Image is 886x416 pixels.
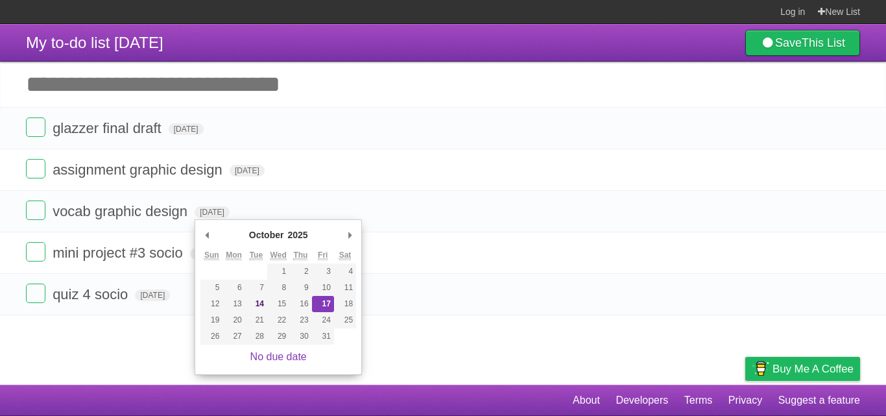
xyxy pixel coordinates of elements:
[289,296,311,312] button: 16
[195,206,230,218] span: [DATE]
[245,296,267,312] button: 14
[250,251,263,260] abbr: Tuesday
[684,388,713,413] a: Terms
[289,280,311,296] button: 9
[312,263,334,280] button: 3
[245,328,267,345] button: 28
[289,312,311,328] button: 23
[250,351,307,362] a: No due date
[200,280,222,296] button: 5
[26,284,45,303] label: Done
[53,162,226,178] span: assignment graphic design
[745,357,860,381] a: Buy me a coffee
[318,251,328,260] abbr: Friday
[334,280,356,296] button: 11
[200,312,222,328] button: 19
[312,280,334,296] button: 10
[135,289,170,301] span: [DATE]
[53,245,186,261] span: mini project #3 socio
[270,251,287,260] abbr: Wednesday
[26,34,163,51] span: My to-do list [DATE]
[267,328,289,345] button: 29
[267,263,289,280] button: 1
[289,328,311,345] button: 30
[222,312,245,328] button: 20
[312,328,334,345] button: 31
[312,296,334,312] button: 17
[169,123,204,135] span: [DATE]
[53,286,131,302] span: quiz 4 socio
[222,296,245,312] button: 13
[200,225,213,245] button: Previous Month
[222,328,245,345] button: 27
[573,388,600,413] a: About
[267,280,289,296] button: 8
[53,203,191,219] span: vocab graphic design
[802,36,845,49] b: This List
[752,358,769,380] img: Buy me a coffee
[343,225,356,245] button: Next Month
[247,225,286,245] div: October
[334,263,356,280] button: 4
[230,165,265,177] span: [DATE]
[745,30,860,56] a: SaveThis List
[26,242,45,262] label: Done
[616,388,668,413] a: Developers
[728,388,762,413] a: Privacy
[204,251,219,260] abbr: Sunday
[26,117,45,137] label: Done
[26,159,45,178] label: Done
[772,358,854,380] span: Buy me a coffee
[334,312,356,328] button: 25
[285,225,309,245] div: 2025
[226,251,242,260] abbr: Monday
[53,120,165,136] span: glazzer final draft
[26,201,45,220] label: Done
[339,251,352,260] abbr: Saturday
[200,328,222,345] button: 26
[222,280,245,296] button: 6
[334,296,356,312] button: 18
[267,312,289,328] button: 22
[190,248,225,260] span: [DATE]
[778,388,860,413] a: Suggest a feature
[245,280,267,296] button: 7
[293,251,307,260] abbr: Thursday
[312,312,334,328] button: 24
[289,263,311,280] button: 2
[200,296,222,312] button: 12
[267,296,289,312] button: 15
[245,312,267,328] button: 21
